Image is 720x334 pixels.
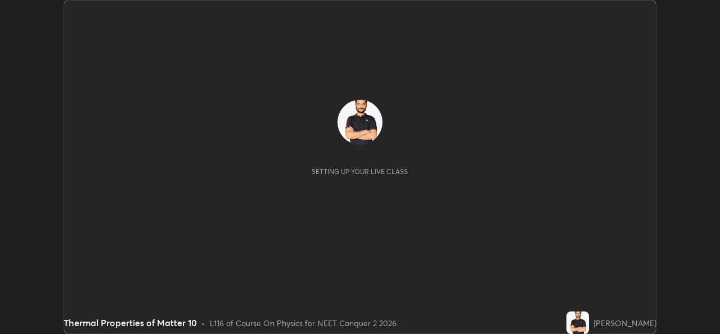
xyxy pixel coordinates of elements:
div: • [201,317,205,329]
div: Thermal Properties of Matter 10 [64,316,197,329]
img: 9b132aa6584040628f3b4db6e16b22c9.jpg [337,100,382,145]
div: L116 of Course On Physics for NEET Conquer 2 2026 [210,317,397,329]
img: 9b132aa6584040628f3b4db6e16b22c9.jpg [566,311,589,334]
div: [PERSON_NAME] [593,317,656,329]
div: Setting up your live class [312,167,408,176]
